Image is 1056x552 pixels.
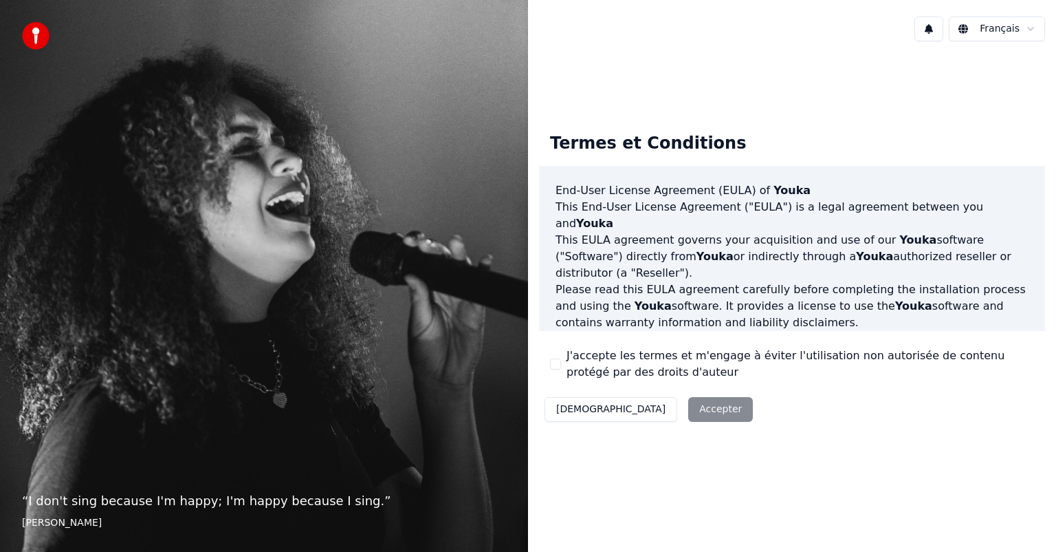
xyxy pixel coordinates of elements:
[22,22,49,50] img: youka
[555,232,1028,282] p: This EULA agreement governs your acquisition and use of our software ("Software") directly from o...
[773,184,811,197] span: Youka
[856,250,893,263] span: Youka
[696,250,734,263] span: Youka
[539,122,757,166] div: Termes et Conditions
[22,516,506,530] footer: [PERSON_NAME]
[544,397,677,422] button: [DEMOGRAPHIC_DATA]
[895,299,932,312] span: Youka
[899,233,936,246] span: Youka
[635,299,672,312] span: Youka
[555,331,1028,397] p: If you register for a free trial of the software, this EULA agreement will also govern that trial...
[22,491,506,511] p: “ I don't sing because I'm happy; I'm happy because I sing. ”
[555,199,1028,232] p: This End-User License Agreement ("EULA") is a legal agreement between you and
[576,217,613,230] span: Youka
[555,282,1028,331] p: Please read this EULA agreement carefully before completing the installation process and using th...
[555,182,1028,199] h3: End-User License Agreement (EULA) of
[566,348,1034,381] label: J'accepte les termes et m'engage à éviter l'utilisation non autorisée de contenu protégé par des ...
